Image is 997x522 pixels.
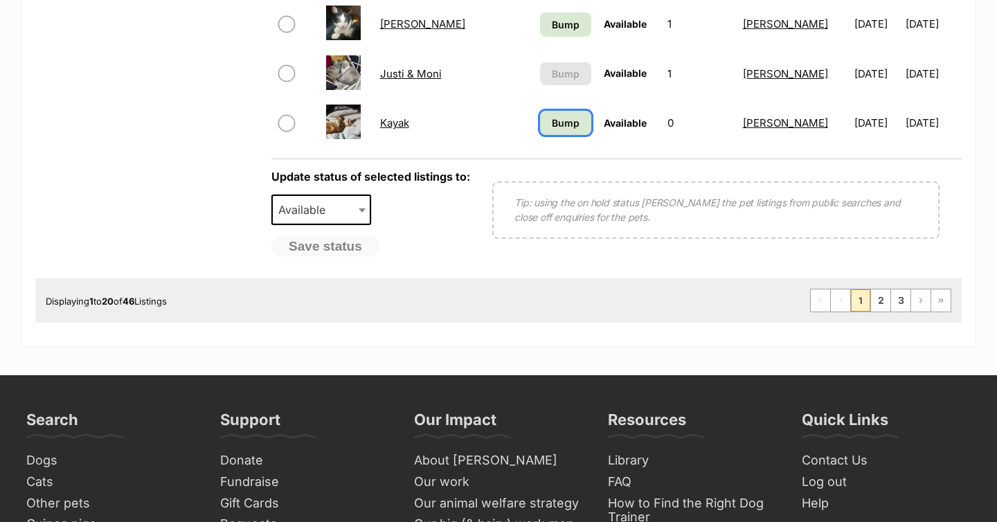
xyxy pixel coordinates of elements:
a: Bump [540,12,591,37]
a: Dogs [21,450,201,471]
span: Bump [552,116,580,130]
a: Gift Cards [215,493,395,514]
a: Page 3 [891,289,910,312]
a: Library [602,450,782,471]
span: Bump [552,66,580,81]
td: [DATE] [906,99,960,147]
span: Available [604,67,647,79]
a: FAQ [602,471,782,493]
h3: Support [220,410,280,438]
a: Our work [408,471,589,493]
button: Save status [271,235,379,258]
a: About [PERSON_NAME] [408,450,589,471]
a: Contact Us [796,450,976,471]
a: Donate [215,450,395,471]
span: Available [273,200,339,219]
nav: Pagination [810,289,951,312]
td: [DATE] [849,50,904,98]
h3: Resources [608,410,686,438]
span: Available [271,195,371,225]
h3: Our Impact [414,410,496,438]
span: Available [604,18,647,30]
span: First page [811,289,830,312]
a: Log out [796,471,976,493]
td: 0 [662,99,736,147]
a: Cats [21,471,201,493]
span: Available [604,117,647,129]
a: Next page [911,289,931,312]
strong: 46 [123,296,134,307]
p: Tip: using the on hold status [PERSON_NAME] the pet listings from public searches and close off e... [514,195,917,224]
h3: Search [26,410,78,438]
td: 1 [662,50,736,98]
a: Fundraise [215,471,395,493]
span: Previous page [831,289,850,312]
a: [PERSON_NAME] [743,67,828,80]
a: Other pets [21,493,201,514]
a: Bump [540,111,591,135]
a: Justi & Moni [380,67,442,80]
span: Bump [552,17,580,32]
span: Page 1 [851,289,870,312]
strong: 20 [102,296,114,307]
a: Last page [931,289,951,312]
td: [DATE] [906,50,960,98]
a: Our animal welfare strategy [408,493,589,514]
a: Page 2 [871,289,890,312]
strong: 1 [89,296,93,307]
a: Kayak [380,116,409,129]
a: Help [796,493,976,514]
button: Bump [540,62,591,85]
span: Displaying to of Listings [46,296,167,307]
td: [DATE] [849,99,904,147]
h3: Quick Links [802,410,888,438]
a: [PERSON_NAME] [380,17,465,30]
label: Update status of selected listings to: [271,170,470,183]
a: [PERSON_NAME] [743,17,828,30]
a: [PERSON_NAME] [743,116,828,129]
